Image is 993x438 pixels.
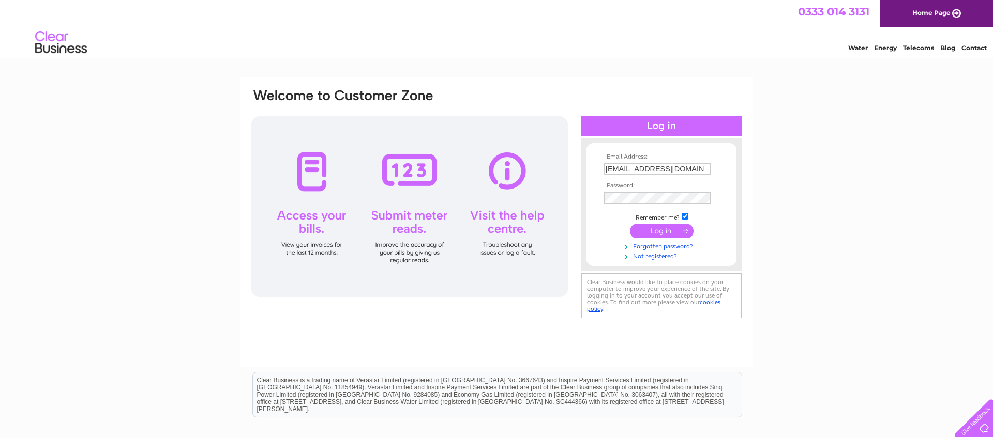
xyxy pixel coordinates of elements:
[587,299,720,312] a: cookies policy
[253,6,742,50] div: Clear Business is a trading name of Verastar Limited (registered in [GEOGRAPHIC_DATA] No. 3667643...
[35,27,87,58] img: logo.png
[604,251,721,260] a: Not registered?
[601,182,721,190] th: Password:
[940,44,955,52] a: Blog
[961,44,987,52] a: Contact
[601,211,721,222] td: Remember me?
[630,224,694,238] input: Submit
[581,273,742,318] div: Clear Business would like to place cookies on your computer to improve your experience of the sit...
[798,5,869,18] a: 0333 014 3131
[874,44,897,52] a: Energy
[848,44,868,52] a: Water
[601,153,721,161] th: Email Address:
[604,241,721,251] a: Forgotten password?
[903,44,934,52] a: Telecoms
